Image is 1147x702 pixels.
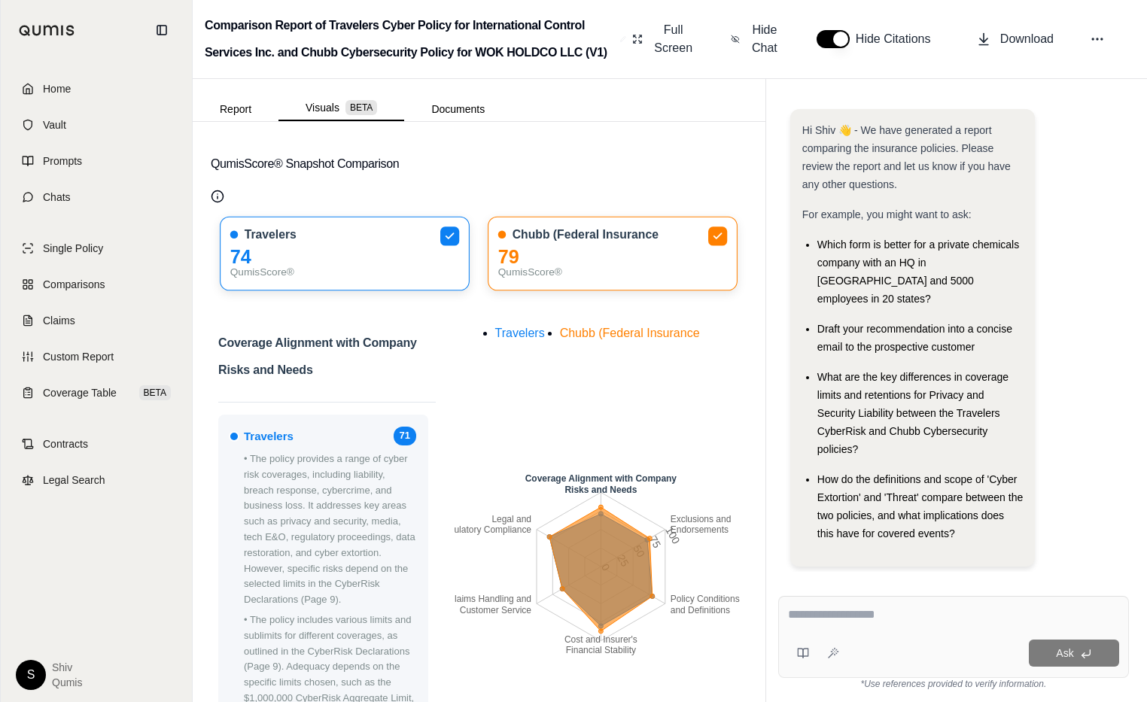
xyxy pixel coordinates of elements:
[495,327,545,339] span: Travelers
[404,97,512,121] button: Documents
[10,72,183,105] a: Home
[52,660,82,675] span: Shiv
[43,277,105,292] span: Comparisons
[43,153,82,169] span: Prompts
[671,605,730,615] tspan: and Definitions
[245,227,297,243] span: Travelers
[43,385,117,400] span: Coverage Table
[278,96,404,121] button: Visuals
[525,474,677,485] tspan: Coverage Alignment with Company
[498,265,728,281] div: QumisScore®
[564,485,637,495] tspan: Risks and Needs
[43,473,105,488] span: Legal Search
[139,385,171,400] span: BETA
[438,524,532,535] tspan: Regulatory Compliance
[43,241,103,256] span: Single Policy
[663,524,683,545] tspan: 100
[671,514,732,524] tspan: Exclusions and
[43,81,71,96] span: Home
[150,18,174,42] button: Collapse sidebar
[10,232,183,265] a: Single Policy
[10,304,183,337] a: Claims
[491,514,531,524] tspan: Legal and
[1000,30,1054,48] span: Download
[10,463,183,497] a: Legal Search
[230,249,460,265] div: 74
[10,340,183,373] a: Custom Report
[10,144,183,178] a: Prompts
[43,190,71,205] span: Chats
[211,140,747,188] button: QumisScore® Snapshot Comparison
[626,15,701,63] button: Full Screen
[43,349,114,364] span: Custom Report
[460,605,532,615] tspan: Customer Service
[244,427,294,445] span: Travelers
[52,675,82,690] span: Qumis
[448,594,531,605] tspan: Claims Handling and
[10,108,183,141] a: Vault
[10,427,183,460] a: Contracts
[749,21,780,57] span: Hide Chat
[564,634,637,645] tspan: Cost and Insurer's
[817,371,1009,455] span: What are the key differences in coverage limits and retentions for Privacy and Security Liability...
[394,427,416,445] span: 71
[43,436,88,451] span: Contracts
[211,190,224,203] button: Qumis Score Info
[671,524,729,535] tspan: Endorsements
[205,12,614,66] h2: Comparison Report of Travelers Cyber Policy for International Control Services Inc. and Chubb Cyb...
[817,323,1012,353] span: Draft your recommendation into a concise email to the prospective customer
[970,24,1060,54] button: Download
[43,117,66,132] span: Vault
[193,97,278,121] button: Report
[10,181,183,214] a: Chats
[856,30,940,48] span: Hide Citations
[218,330,436,393] h2: Coverage Alignment with Company Risks and Needs
[19,25,75,36] img: Qumis Logo
[498,249,728,265] div: 79
[1056,647,1073,659] span: Ask
[230,265,460,281] div: QumisScore®
[244,451,416,608] p: • The policy provides a range of cyber risk coverages, including liability, breach response, cybe...
[817,239,1019,305] span: Which form is better for a private chemicals company with an HQ in [GEOGRAPHIC_DATA] and 5000 emp...
[652,21,695,57] span: Full Screen
[778,678,1129,690] div: *Use references provided to verify information.
[671,594,740,605] tspan: Policy Conditions
[802,124,1011,190] span: Hi Shiv 👋 - We have generated a report comparing the insurance policies. Please review the report...
[513,227,659,243] span: Chubb (Federal Insurance
[345,100,377,115] span: BETA
[560,327,700,339] span: Chubb (Federal Insurance
[1029,640,1119,667] button: Ask
[10,376,183,409] a: Coverage TableBETA
[725,15,786,63] button: Hide Chat
[802,208,972,220] span: For example, you might want to ask:
[10,268,183,301] a: Comparisons
[43,313,75,328] span: Claims
[647,534,664,551] tspan: 75
[16,660,46,690] div: S
[817,473,1023,539] span: How do the definitions and scope of 'Cyber Extortion' and 'Threat' compare between the two polici...
[566,645,636,655] tspan: Financial Stability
